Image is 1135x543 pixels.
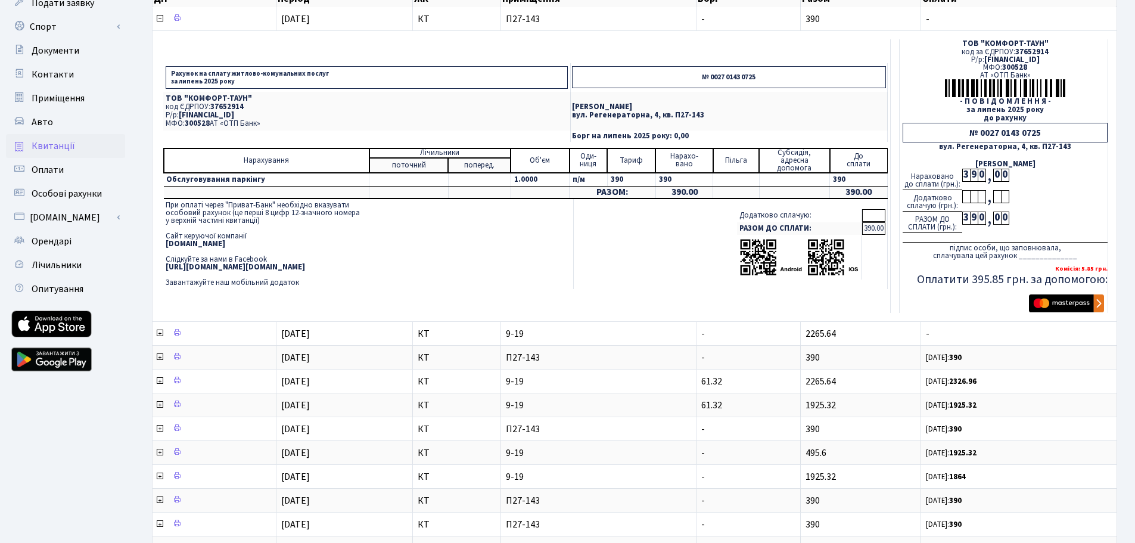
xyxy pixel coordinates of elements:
[806,351,820,364] span: 390
[806,399,836,412] span: 1925.32
[903,212,962,233] div: РАЗОМ ДО СПЛАТИ (грн.):
[806,494,820,507] span: 390
[418,329,496,339] span: КТ
[806,375,836,388] span: 2265.64
[1001,212,1009,225] div: 0
[806,446,826,460] span: 495.6
[210,101,244,112] span: 37652914
[903,98,1108,106] div: - П О В І Д О М Л Е Н Н Я -
[655,148,713,173] td: Нарахо- вано
[903,160,1108,168] div: [PERSON_NAME]
[949,448,977,458] b: 1925.32
[506,353,691,362] span: П27-143
[281,327,310,340] span: [DATE]
[1015,46,1049,57] span: 37652914
[962,212,970,225] div: 3
[926,376,977,387] small: [DATE]:
[166,120,568,128] p: МФО: АТ «ОТП Банк»
[6,110,125,134] a: Авто
[6,86,125,110] a: Приміщення
[506,329,691,339] span: 9-19
[506,401,691,410] span: 9-19
[1029,294,1104,312] img: Masterpass
[281,13,310,26] span: [DATE]
[32,283,83,296] span: Опитування
[281,494,310,507] span: [DATE]
[32,187,102,200] span: Особові рахунки
[6,182,125,206] a: Особові рахунки
[926,400,977,411] small: [DATE]:
[281,423,310,436] span: [DATE]
[903,242,1108,260] div: підпис особи, що заповнювала, сплачувала цей рахунок ______________
[572,132,886,140] p: Борг на липень 2025 року: 0,00
[701,351,705,364] span: -
[903,169,962,190] div: Нараховано до сплати (грн.):
[32,259,82,272] span: Лічильники
[369,158,448,173] td: поточний
[607,173,655,187] td: 390
[570,148,607,173] td: Оди- ниця
[32,44,79,57] span: Документи
[6,277,125,301] a: Опитування
[903,56,1108,64] div: Р/р:
[701,518,705,531] span: -
[962,169,970,182] div: 3
[993,212,1001,225] div: 0
[570,186,655,198] td: РАЗОМ:
[281,518,310,531] span: [DATE]
[970,169,978,182] div: 9
[903,123,1108,142] div: № 0027 0143 0725
[701,399,722,412] span: 61.32
[701,13,705,26] span: -
[281,446,310,460] span: [DATE]
[418,353,496,362] span: КТ
[985,212,993,225] div: ,
[830,173,888,187] td: 390
[806,327,836,340] span: 2265.64
[6,134,125,158] a: Квитанції
[701,494,705,507] span: -
[448,158,511,173] td: поперед.
[830,186,888,198] td: 390.00
[506,448,691,458] span: 9-19
[572,66,886,88] p: № 0027 0143 0725
[978,169,985,182] div: 0
[739,238,859,277] img: apps-qrcodes.png
[6,206,125,229] a: [DOMAIN_NAME]
[506,424,691,434] span: П27-143
[949,424,962,435] b: 390
[32,139,75,153] span: Квитанції
[806,518,820,531] span: 390
[926,14,1112,24] span: -
[926,519,962,530] small: [DATE]:
[6,158,125,182] a: Оплати
[655,173,713,187] td: 390
[1055,264,1108,273] b: Комісія: 5.85 грн.
[949,352,962,363] b: 390
[32,235,71,248] span: Орендарі
[903,72,1108,79] div: АТ «ОТП Банк»
[737,209,862,222] td: Додатково сплачую:
[164,173,369,187] td: Обслуговування паркінгу
[701,423,705,436] span: -
[281,470,310,483] span: [DATE]
[1001,169,1009,182] div: 0
[701,327,705,340] span: -
[903,40,1108,48] div: ТОВ "КОМФОРТ-ТАУН"
[737,222,862,235] td: РАЗОМ ДО СПЛАТИ:
[570,173,607,187] td: п/м
[32,116,53,129] span: Авто
[903,272,1108,287] h5: Оплатити 395.85 грн. за допомогою:
[418,448,496,458] span: КТ
[6,253,125,277] a: Лічильники
[166,95,568,103] p: ТОВ "КОМФОРТ-ТАУН"
[926,448,977,458] small: [DATE]:
[993,169,1001,182] div: 0
[806,423,820,436] span: 390
[506,14,691,24] span: П27-143
[949,495,962,506] b: 390
[166,262,305,272] b: [URL][DOMAIN_NAME][DOMAIN_NAME]
[970,212,978,225] div: 9
[511,173,570,187] td: 1.0000
[949,471,966,482] b: 1864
